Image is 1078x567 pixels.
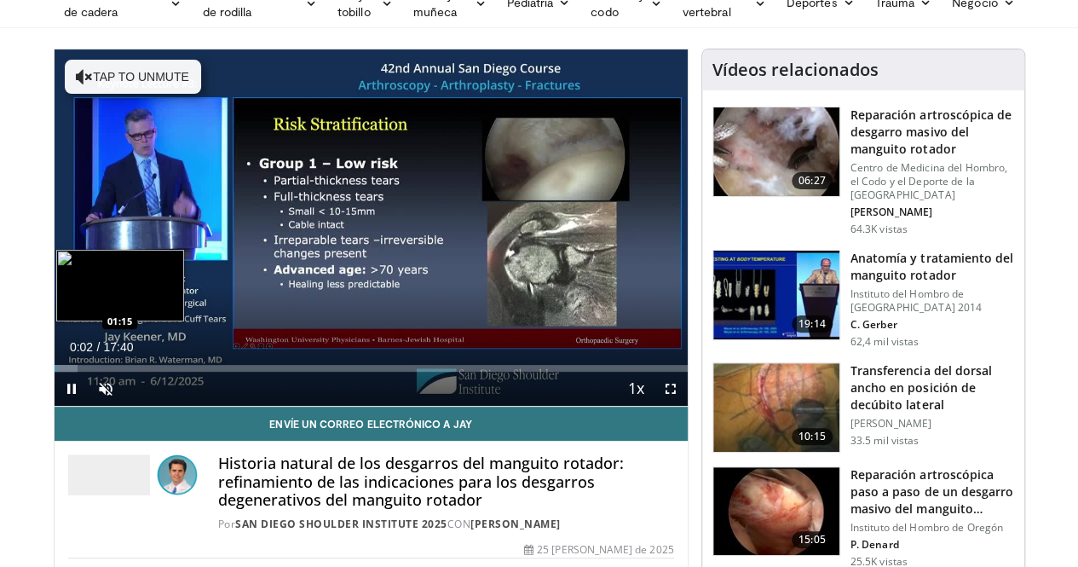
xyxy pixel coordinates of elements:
img: 281021_0002_1.png.150x105_q85_crop-smart_upscale.jpg [713,107,839,196]
video-js: Video Player [55,49,688,407]
font: Centro de Medicina del Hombro, el Codo y el Deporte de la [GEOGRAPHIC_DATA] [850,160,1008,202]
img: 58008271-3059-4eea-87a5-8726eb53a503.150x105_q85_crop-smart_upscale.jpg [713,251,839,339]
button: Fullscreen [654,372,688,406]
span: 17:40 [103,340,133,354]
span: / [97,340,101,354]
font: [PERSON_NAME] [850,205,933,219]
font: 64.3K vistas [850,222,908,236]
font: P. Denard [850,537,899,552]
img: 7cd5bdb9-3b5e-40f2-a8f4-702d57719c06.150x105_q85_crop-smart_upscale.jpg [713,467,839,556]
font: 15:05 [798,532,826,547]
img: Instituto del Hombro de San Diego 2025 [68,454,150,495]
a: 10:15 Transferencia del dorsal ancho en posición de decúbito lateral [PERSON_NAME] 33.5 mil vistas [712,362,1014,453]
img: image.jpeg [56,250,184,321]
font: Reparación artroscópica de desgarro masivo del manguito rotador [850,107,1012,157]
font: CON [447,517,471,531]
div: Progress Bar [55,365,688,372]
img: Avatar [157,454,198,495]
font: Historia natural de los desgarros del manguito rotador: refinamiento de las indicaciones para los... [218,453,624,510]
a: [PERSON_NAME] [470,517,561,531]
img: 38501_0000_3.png.150x105_q85_crop-smart_upscale.jpg [713,363,839,452]
font: Envíe un correo electrónico a Jay [269,418,471,430]
a: Envíe un correo electrónico a Jay [55,407,688,441]
font: Instituto del Hombro de [GEOGRAPHIC_DATA] 2014 [850,286,983,315]
font: Vídeos relacionados [712,58,879,81]
font: 25 [PERSON_NAME] de 2025 [537,542,673,557]
a: 06:27 Reparación artroscópica de desgarro masivo del manguito rotador Centro de Medicina del Homb... [712,107,1014,236]
font: Reparación artroscópica paso a paso de un desgarro masivo del manguito rotador [850,466,1014,534]
font: C. Gerber [850,317,897,332]
font: 06:27 [798,173,826,188]
button: Pause [55,372,89,406]
font: 19:14 [798,316,826,331]
button: Tap to unmute [65,60,201,94]
button: Playback Rate [620,372,654,406]
font: 62,4 mil vistas [850,334,919,349]
font: Por [218,517,236,531]
button: Unmute [89,372,123,406]
font: Transferencia del dorsal ancho en posición de decúbito lateral [850,362,992,413]
font: Instituto del Hombro de Oregón [850,520,1004,535]
a: San Diego Shoulder Institute 2025 [235,517,447,531]
a: 19:14 Anatomía y tratamiento del manguito rotador Instituto del Hombro de [GEOGRAPHIC_DATA] 2014 ... [712,250,1014,349]
span: 0:02 [70,340,93,354]
font: [PERSON_NAME] [850,416,932,431]
font: Anatomía y tratamiento del manguito rotador [850,250,1014,283]
font: 10:15 [798,429,826,443]
font: 33.5 mil vistas [850,433,919,448]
